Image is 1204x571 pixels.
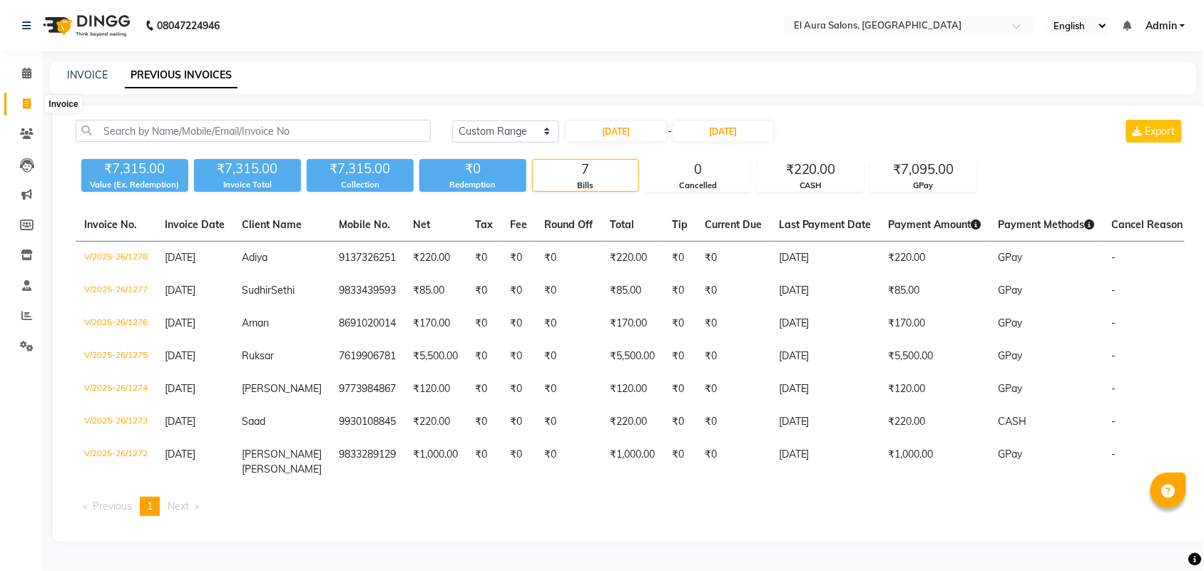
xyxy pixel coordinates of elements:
td: ₹0 [663,274,696,307]
td: ₹0 [536,274,601,307]
div: ₹7,095.00 [871,160,976,180]
span: Mobile No. [339,218,390,231]
td: ₹170.00 [404,307,466,340]
td: V/2025-26/1276 [76,307,156,340]
td: ₹120.00 [880,373,990,406]
span: Tip [672,218,688,231]
td: ₹0 [536,307,601,340]
span: [PERSON_NAME] [242,448,322,461]
div: Collection [307,179,414,191]
td: ₹0 [663,242,696,275]
td: ₹220.00 [601,406,663,438]
td: V/2025-26/1274 [76,373,156,406]
td: V/2025-26/1272 [76,438,156,485]
td: ₹0 [536,406,601,438]
td: ₹0 [466,242,501,275]
td: ₹220.00 [404,242,466,275]
td: ₹0 [696,406,770,438]
button: Export [1126,120,1182,143]
span: GPay [999,382,1023,395]
span: Net [413,218,430,231]
span: Admin [1146,19,1177,34]
td: ₹5,500.00 [880,340,990,373]
td: [DATE] [770,373,880,406]
span: Cancel Reason [1112,218,1183,231]
span: - [1112,415,1116,428]
td: ₹0 [536,438,601,485]
td: ₹120.00 [404,373,466,406]
span: - [668,124,672,139]
span: [DATE] [165,251,195,264]
div: Invoice Total [194,179,301,191]
td: 9833289129 [330,438,404,485]
div: ₹0 [419,159,526,179]
td: 9137326251 [330,242,404,275]
div: ₹7,315.00 [81,159,188,179]
td: ₹0 [466,438,501,485]
span: Ruksar [242,349,274,362]
td: ₹220.00 [880,406,990,438]
td: 7619906781 [330,340,404,373]
td: ₹85.00 [601,274,663,307]
td: 9773984867 [330,373,404,406]
td: ₹0 [501,242,536,275]
span: Adiya [242,251,267,264]
td: [DATE] [770,242,880,275]
td: V/2025-26/1273 [76,406,156,438]
span: [DATE] [165,317,195,329]
span: Next [168,500,189,513]
input: End Date [673,121,773,141]
td: ₹0 [501,438,536,485]
td: ₹220.00 [404,406,466,438]
img: logo [36,6,134,46]
td: ₹0 [663,307,696,340]
td: ₹0 [501,406,536,438]
a: PREVIOUS INVOICES [125,63,238,88]
td: ₹0 [466,373,501,406]
span: GPay [999,448,1023,461]
td: [DATE] [770,406,880,438]
span: [DATE] [165,382,195,395]
span: Invoice Date [165,218,225,231]
div: CASH [758,180,864,192]
td: ₹0 [536,373,601,406]
td: ₹0 [663,373,696,406]
div: ₹7,315.00 [307,159,414,179]
a: INVOICE [67,68,108,81]
td: ₹0 [696,373,770,406]
span: Saad [242,415,265,428]
span: Previous [93,500,132,513]
td: ₹0 [466,406,501,438]
td: ₹0 [663,340,696,373]
td: V/2025-26/1278 [76,242,156,275]
td: ₹0 [696,307,770,340]
td: [DATE] [770,274,880,307]
span: GPay [999,349,1023,362]
td: ₹0 [501,340,536,373]
div: Bills [533,180,638,192]
div: ₹7,315.00 [194,159,301,179]
span: Fee [510,218,527,231]
td: ₹0 [663,406,696,438]
span: GPay [999,317,1023,329]
span: Aman [242,317,269,329]
div: ₹220.00 [758,160,864,180]
div: Invoice [45,96,81,113]
td: ₹220.00 [601,242,663,275]
span: Sethi [271,284,295,297]
td: 9930108845 [330,406,404,438]
span: Current Due [705,218,762,231]
td: ₹0 [501,307,536,340]
span: - [1112,349,1116,362]
td: ₹0 [696,274,770,307]
td: ₹0 [501,373,536,406]
td: ₹0 [536,242,601,275]
span: - [1112,251,1116,264]
td: ₹0 [663,438,696,485]
span: Round Off [544,218,593,231]
span: Payment Amount [889,218,981,231]
td: ₹5,500.00 [601,340,663,373]
span: Payment Methods [999,218,1095,231]
span: Client Name [242,218,302,231]
td: ₹0 [466,340,501,373]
